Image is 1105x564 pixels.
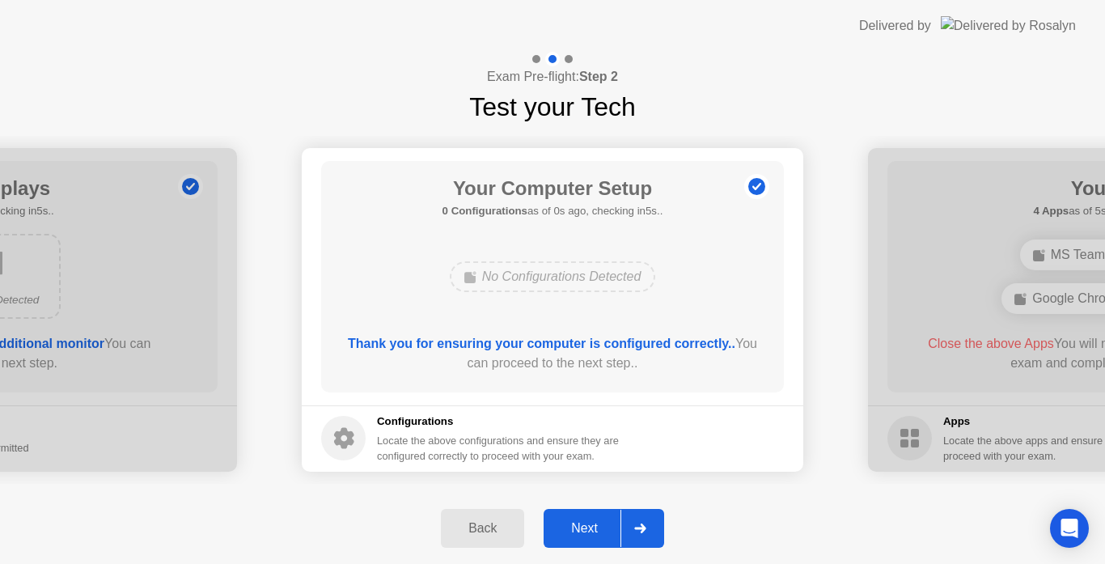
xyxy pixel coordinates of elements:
div: Open Intercom Messenger [1050,509,1089,548]
div: Locate the above configurations and ensure they are configured correctly to proceed with your exam. [377,433,622,464]
b: 0 Configurations [442,205,527,217]
b: Step 2 [579,70,618,83]
b: Thank you for ensuring your computer is configured correctly.. [348,337,735,350]
button: Next [544,509,664,548]
button: Back [441,509,524,548]
h4: Exam Pre-flight: [487,67,618,87]
div: You can proceed to the next step.. [345,334,761,373]
h1: Test your Tech [469,87,636,126]
h1: Your Computer Setup [442,174,663,203]
h5: Configurations [377,413,622,430]
div: No Configurations Detected [450,261,656,292]
div: Delivered by [859,16,931,36]
img: Delivered by Rosalyn [941,16,1076,35]
h5: as of 0s ago, checking in5s.. [442,203,663,219]
div: Next [548,521,620,536]
div: Back [446,521,519,536]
